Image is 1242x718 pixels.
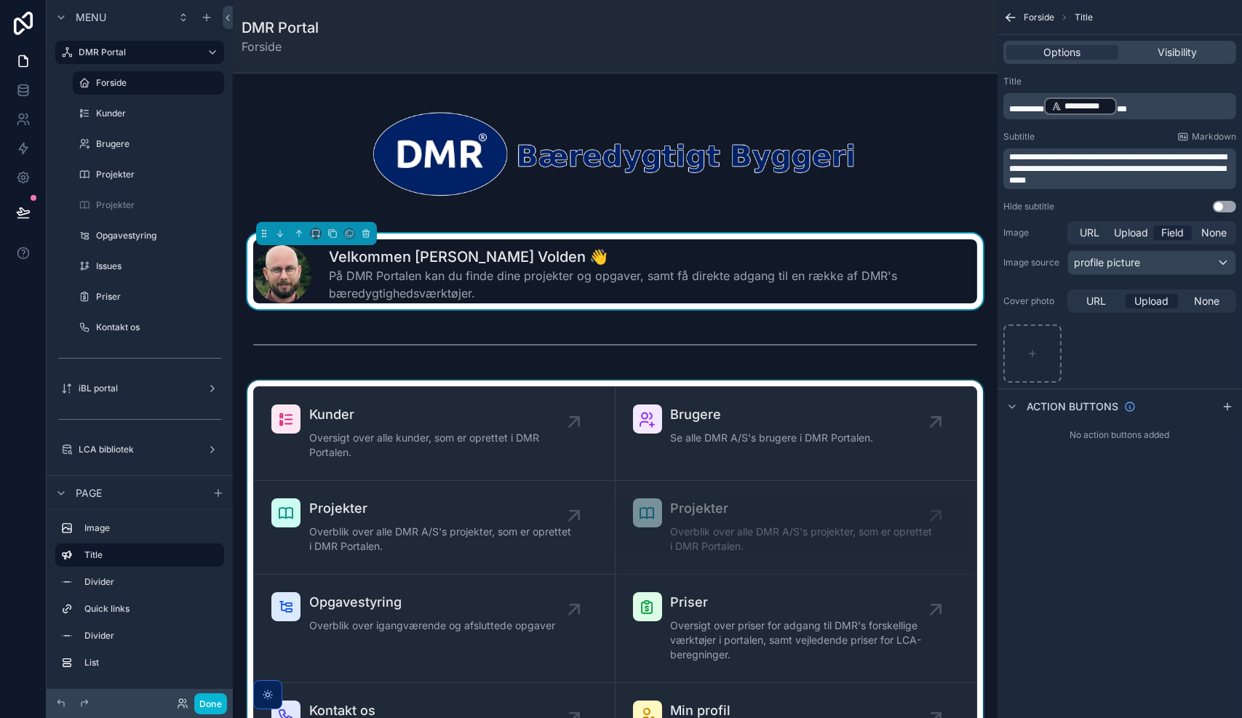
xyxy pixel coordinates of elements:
[1044,45,1081,60] span: Options
[73,132,224,156] a: Brugere
[96,260,221,272] label: Issues
[242,17,319,38] h1: DMR Portal
[55,377,224,400] a: iBL portal
[55,468,224,492] a: iLC modeller
[84,576,218,588] label: Divider
[84,630,218,642] label: Divider
[76,486,102,500] span: Page
[73,316,224,339] a: Kontakt os
[1158,45,1197,60] span: Visibility
[96,138,221,150] label: Brugere
[84,549,212,561] label: Title
[79,383,201,394] label: iBL portal
[329,267,977,302] span: På DMR Portalen kan du finde dine projekter og opgaver, samt få direkte adgang til en række af DM...
[73,255,224,278] a: Issues
[96,169,221,180] label: Projekter
[1003,257,1062,268] label: Image source
[79,474,221,486] label: iLC modeller
[96,322,221,333] label: Kontakt os
[1027,399,1118,414] span: Action buttons
[55,438,224,461] a: LCA bibliotek
[84,522,218,534] label: Image
[73,194,224,217] a: Projekter
[1003,76,1022,87] label: Title
[84,657,218,669] label: List
[73,163,224,186] a: Projekter
[47,510,233,689] div: scrollable content
[79,444,201,455] label: LCA bibliotek
[1195,294,1220,308] span: None
[73,285,224,308] a: Priser
[1161,226,1184,240] span: Field
[242,38,319,55] span: Forside
[1114,226,1148,240] span: Upload
[1003,201,1054,212] label: Hide subtitle
[73,224,224,247] a: Opgavestyring
[998,423,1242,447] div: No action buttons added
[1003,131,1035,143] label: Subtitle
[194,693,227,714] button: Done
[1024,12,1054,23] span: Forside
[96,77,215,89] label: Forside
[1003,148,1236,189] div: scrollable content
[1087,294,1107,308] span: URL
[1135,294,1169,308] span: Upload
[1080,226,1099,240] span: URL
[329,247,977,267] h1: Velkommen [PERSON_NAME] Volden 👋
[1074,255,1140,270] span: profile picture
[73,102,224,125] a: Kunder
[55,41,224,64] a: DMR Portal
[1003,93,1236,119] div: scrollable content
[79,47,195,58] label: DMR Portal
[73,71,224,95] a: Forside
[1067,250,1236,275] button: profile picture
[1201,226,1227,240] span: None
[76,10,106,25] span: Menu
[84,603,218,615] label: Quick links
[96,291,221,303] label: Priser
[96,199,221,211] label: Projekter
[1192,131,1236,143] span: Markdown
[1177,131,1236,143] a: Markdown
[96,108,221,119] label: Kunder
[1075,12,1093,23] span: Title
[1003,295,1062,307] label: Cover photo
[1003,227,1062,239] label: Image
[96,230,221,242] label: Opgavestyring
